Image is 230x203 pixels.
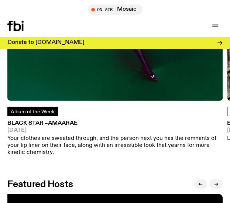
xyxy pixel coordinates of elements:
h2: Featured Hosts [7,180,73,189]
a: Album of the Week [7,107,58,116]
h3: Donate to [DOMAIN_NAME] [7,40,85,45]
h3: BLACK STAR – [7,121,223,126]
button: On AirMosaic [87,4,143,15]
span: Album of the Week [11,109,55,114]
p: Your clothes are sweated through, and the person next you has the remnants of your lip liner on t... [7,135,223,156]
a: BLACK STAR –Amaarae[DATE]Your clothes are sweated through, and the person next you has the remnan... [7,121,223,156]
span: [DATE] [7,128,223,133]
span: Amaarae [48,120,78,126]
